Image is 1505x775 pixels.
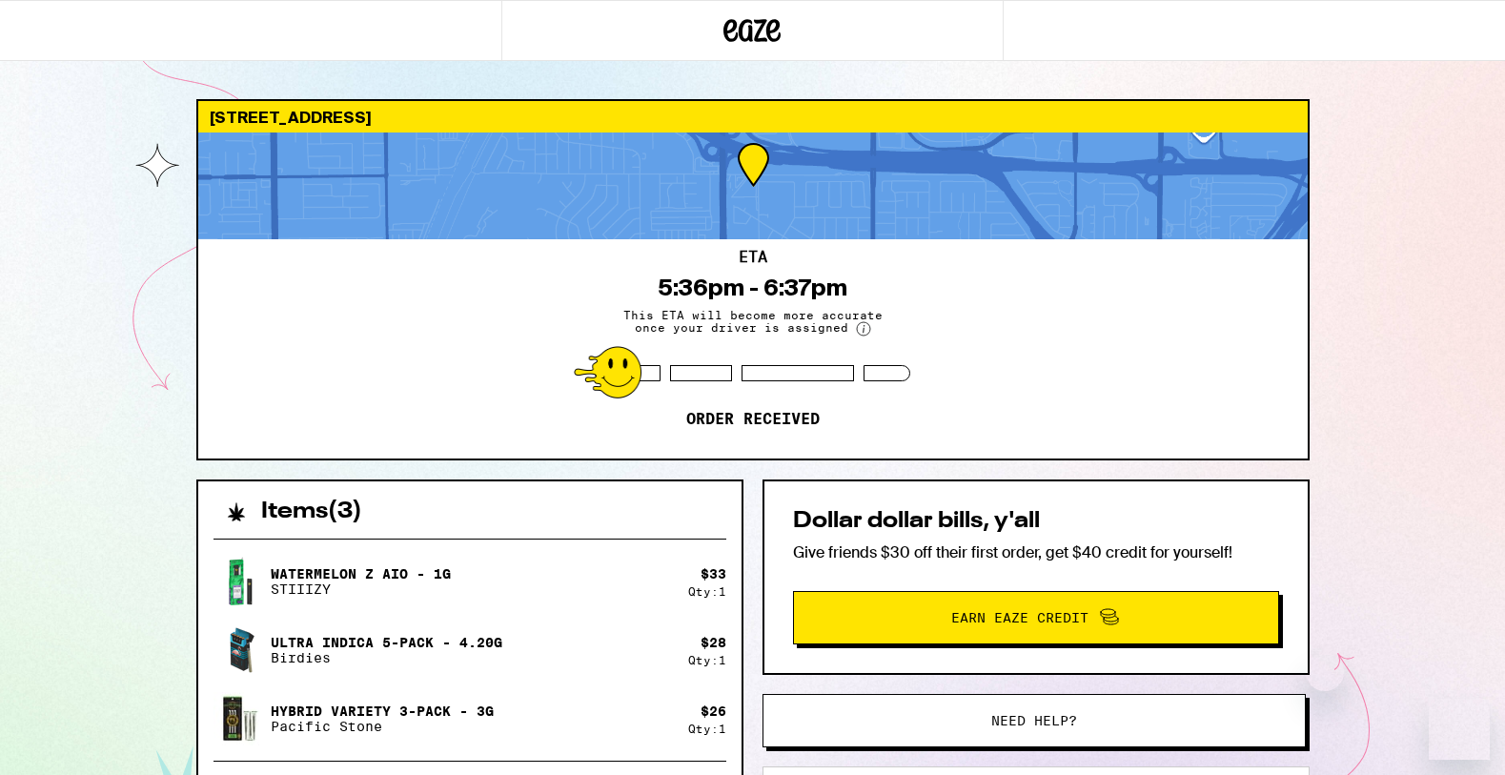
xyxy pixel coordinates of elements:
[951,611,1088,624] span: Earn Eaze Credit
[610,309,896,337] span: This ETA will become more accurate once your driver is assigned
[991,714,1077,727] span: Need help?
[763,694,1306,747] button: Need help?
[739,250,767,265] h2: ETA
[701,704,726,719] div: $ 26
[271,704,494,719] p: Hybrid Variety 3-Pack - 3g
[261,500,362,523] h2: Items ( 3 )
[688,585,726,598] div: Qty: 1
[1429,699,1490,760] iframe: Button to launch messaging window
[1306,653,1344,691] iframe: Close message
[701,635,726,650] div: $ 28
[271,650,502,665] p: Birdies
[793,542,1279,562] p: Give friends $30 off their first order, get $40 credit for yourself!
[214,555,267,608] img: Watermelon Z AIO - 1g
[688,654,726,666] div: Qty: 1
[214,623,267,677] img: Ultra Indica 5-Pack - 4.20g
[271,581,451,597] p: STIIIZY
[271,635,502,650] p: Ultra Indica 5-Pack - 4.20g
[793,591,1279,644] button: Earn Eaze Credit
[271,566,451,581] p: Watermelon Z AIO - 1g
[271,719,494,734] p: Pacific Stone
[793,510,1279,533] h2: Dollar dollar bills, y'all
[658,275,847,301] div: 5:36pm - 6:37pm
[688,723,726,735] div: Qty: 1
[701,566,726,581] div: $ 33
[686,410,820,429] p: Order received
[198,101,1308,133] div: [STREET_ADDRESS]
[214,692,267,745] img: Hybrid Variety 3-Pack - 3g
